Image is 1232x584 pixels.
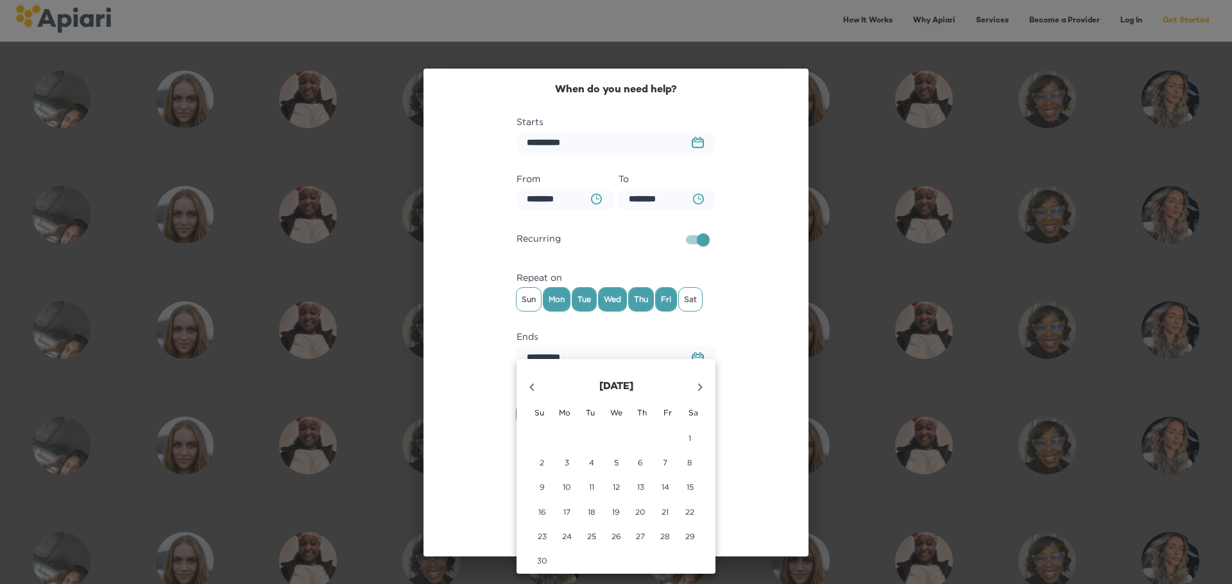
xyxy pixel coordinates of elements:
button: 5 [604,451,628,474]
p: 18 [588,506,595,517]
p: 22 [685,506,694,517]
p: 8 [687,456,692,467]
p: 27 [636,531,645,542]
p: 25 [587,531,596,542]
p: 17 [563,506,570,517]
span: We [604,406,628,419]
button: 23 [531,524,554,547]
p: 3 [565,456,569,467]
p: 4 [589,456,594,467]
button: 22 [678,500,701,523]
button: 25 [580,524,603,547]
p: 7 [663,456,667,467]
p: 10 [563,481,571,492]
p: 24 [562,531,572,542]
p: 19 [612,506,620,517]
button: 26 [604,524,628,547]
button: 7 [654,451,677,474]
button: 29 [678,524,701,547]
span: Mo [553,406,576,419]
button: 1 [678,426,701,449]
p: 23 [538,531,547,542]
p: 2 [540,456,544,467]
button: 30 [531,549,554,572]
p: 6 [638,456,643,467]
p: 12 [613,481,620,492]
button: 16 [531,500,554,523]
button: 9 [531,475,554,498]
p: 9 [540,481,545,492]
button: 3 [555,451,578,474]
p: 20 [635,506,646,517]
p: [DATE] [547,380,685,395]
p: 13 [637,481,644,492]
button: 10 [555,475,578,498]
button: 8 [678,451,701,474]
button: 11 [580,475,603,498]
p: 21 [662,506,669,517]
span: Tu [579,406,602,419]
p: 16 [538,506,546,517]
p: 5 [614,456,619,467]
button: 15 [678,475,701,498]
button: 24 [555,524,578,547]
button: 2 [531,451,554,474]
button: 18 [580,500,603,523]
span: Th [630,406,653,419]
p: 15 [687,481,694,492]
p: 29 [685,531,695,542]
p: 14 [662,481,669,492]
button: 12 [604,475,628,498]
button: 4 [580,451,603,474]
button: 14 [654,475,677,498]
button: 20 [629,500,652,523]
p: 28 [660,531,670,542]
p: 26 [612,531,621,542]
button: 17 [555,500,578,523]
button: 21 [654,500,677,523]
button: 27 [629,524,652,547]
button: 19 [604,500,628,523]
button: 28 [654,524,677,547]
span: Fr [656,406,679,419]
span: Sa [681,406,705,419]
p: 11 [589,481,594,492]
span: Su [527,406,551,419]
button: 6 [629,451,652,474]
button: 13 [629,475,652,498]
p: 30 [537,555,547,566]
p: 1 [689,432,691,443]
